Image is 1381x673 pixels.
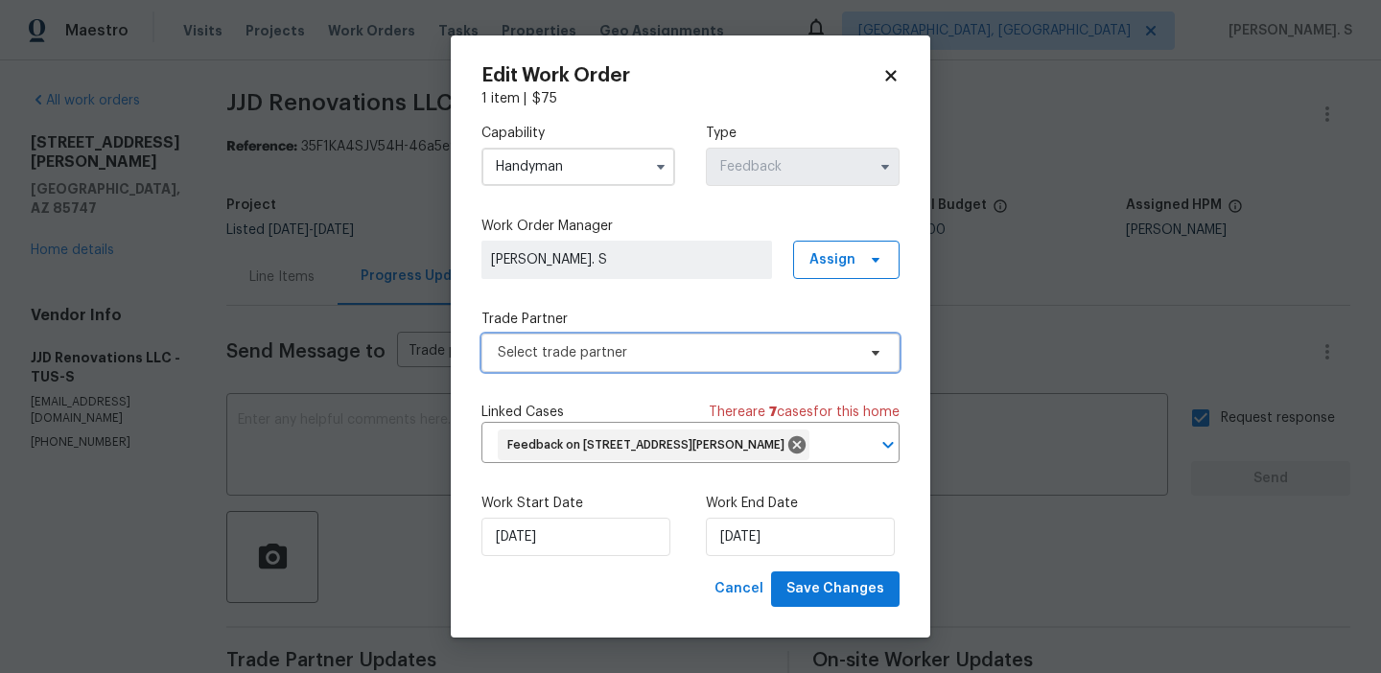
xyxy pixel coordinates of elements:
[481,494,675,513] label: Work Start Date
[481,403,564,422] span: Linked Cases
[809,250,855,269] span: Assign
[649,155,672,178] button: Show options
[874,155,897,178] button: Show options
[481,66,882,85] h2: Edit Work Order
[481,124,675,143] label: Capability
[481,148,675,186] input: Select...
[481,217,900,236] label: Work Order Manager
[706,124,900,143] label: Type
[481,518,670,556] input: M/D/YYYY
[481,89,900,108] div: 1 item |
[532,92,557,105] span: $ 75
[709,403,900,422] span: There are case s for this home
[491,250,762,269] span: [PERSON_NAME]. S
[706,148,900,186] input: Select...
[714,577,763,601] span: Cancel
[706,518,895,556] input: M/D/YYYY
[875,431,901,458] button: Open
[498,343,855,362] span: Select trade partner
[769,406,777,419] span: 7
[507,437,792,453] span: Feedback on [STREET_ADDRESS][PERSON_NAME]
[706,494,900,513] label: Work End Date
[498,429,809,460] div: Feedback on [STREET_ADDRESS][PERSON_NAME]
[707,571,771,607] button: Cancel
[786,577,884,601] span: Save Changes
[481,310,900,329] label: Trade Partner
[771,571,900,607] button: Save Changes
